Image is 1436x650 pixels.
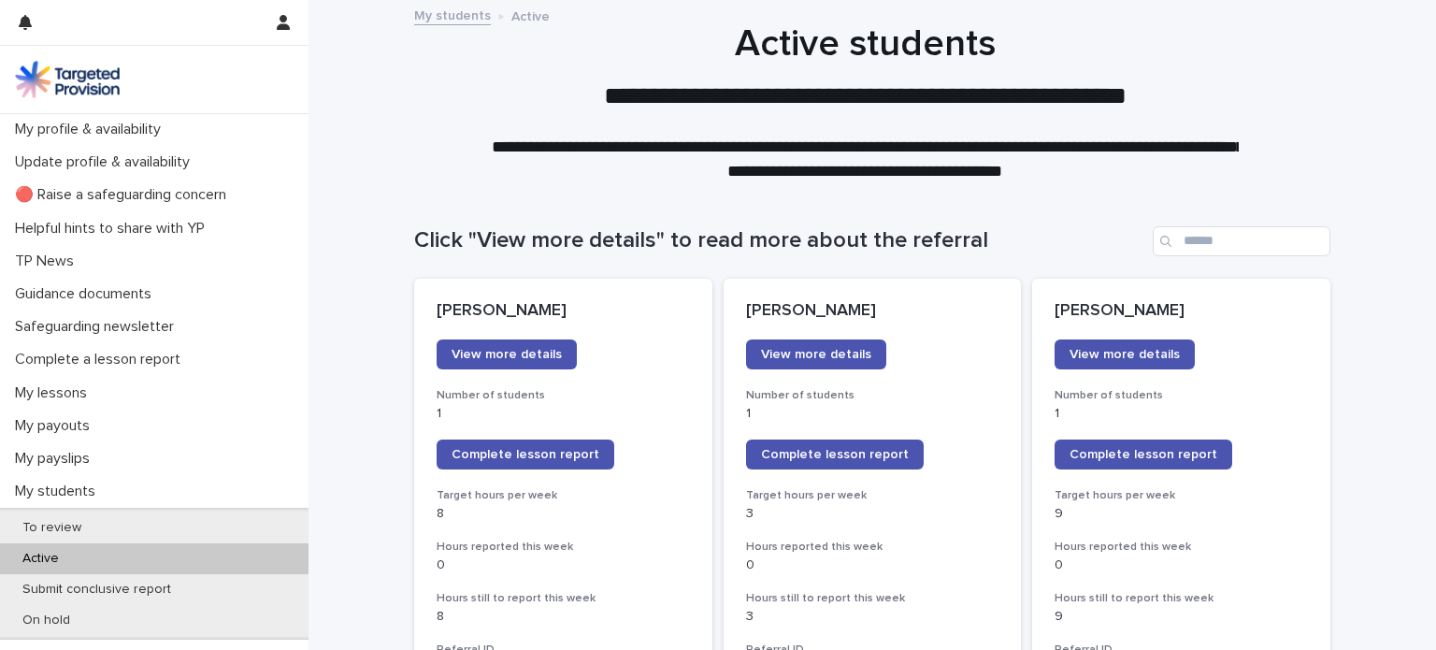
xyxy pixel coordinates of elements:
a: My students [414,4,491,25]
h3: Hours still to report this week [746,591,999,606]
p: 🔴 Raise a safeguarding concern [7,186,241,204]
p: 0 [1055,557,1308,573]
p: Safeguarding newsletter [7,318,189,336]
p: 9 [1055,506,1308,522]
p: Complete a lesson report [7,351,195,368]
input: Search [1153,226,1330,256]
p: [PERSON_NAME] [437,301,690,322]
p: My profile & availability [7,121,176,138]
p: 1 [746,406,999,422]
a: Complete lesson report [1055,440,1232,469]
p: 9 [1055,609,1308,625]
p: My lessons [7,384,102,402]
h3: Hours still to report this week [437,591,690,606]
h3: Target hours per week [746,488,999,503]
h3: Target hours per week [437,488,690,503]
p: 0 [437,557,690,573]
p: On hold [7,613,85,628]
p: My payouts [7,417,105,435]
p: 8 [437,609,690,625]
img: M5nRWzHhSzIhMunXDL62 [15,61,120,98]
p: Update profile & availability [7,153,205,171]
p: My payslips [7,450,105,468]
p: TP News [7,253,89,270]
h3: Number of students [437,388,690,403]
span: Complete lesson report [452,448,599,461]
p: 3 [746,506,999,522]
p: To review [7,520,96,536]
h3: Number of students [1055,388,1308,403]
span: Complete lesson report [761,448,909,461]
a: View more details [437,339,577,369]
span: View more details [1070,348,1180,361]
p: 0 [746,557,999,573]
span: Complete lesson report [1070,448,1217,461]
p: Active [511,5,550,25]
p: Active [7,551,74,567]
p: My students [7,483,110,500]
h3: Hours reported this week [437,540,690,555]
a: View more details [1055,339,1195,369]
h3: Number of students [746,388,999,403]
a: Complete lesson report [437,440,614,469]
p: Submit conclusive report [7,582,186,598]
span: View more details [452,348,562,361]
h1: Click "View more details" to read more about the referral [414,227,1145,254]
p: [PERSON_NAME] [746,301,999,322]
h3: Hours still to report this week [1055,591,1308,606]
p: [PERSON_NAME] [1055,301,1308,322]
p: 3 [746,609,999,625]
p: Guidance documents [7,285,166,303]
h3: Hours reported this week [1055,540,1308,555]
h3: Target hours per week [1055,488,1308,503]
span: View more details [761,348,871,361]
a: Complete lesson report [746,440,924,469]
p: 8 [437,506,690,522]
p: Helpful hints to share with YP [7,220,220,238]
a: View more details [746,339,886,369]
p: 1 [1055,406,1308,422]
h3: Hours reported this week [746,540,999,555]
h1: Active students [407,22,1323,66]
p: 1 [437,406,690,422]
